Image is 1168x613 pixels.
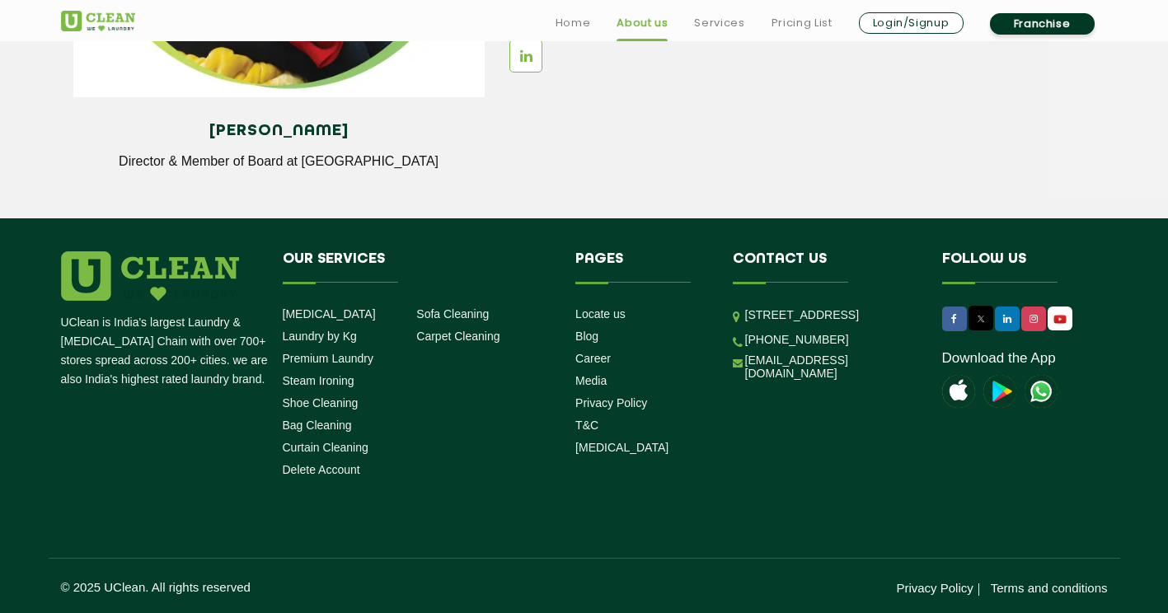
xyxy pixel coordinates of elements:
[733,251,917,283] h4: Contact us
[575,307,626,321] a: Locate us
[283,330,357,343] a: Laundry by Kg
[983,375,1016,408] img: playstoreicon.png
[283,463,360,476] a: Delete Account
[1025,375,1058,408] img: UClean Laundry and Dry Cleaning
[283,374,354,387] a: Steam Ironing
[575,352,611,365] a: Career
[61,580,584,594] p: © 2025 UClean. All rights reserved
[61,313,270,389] p: UClean is India's largest Laundry & [MEDICAL_DATA] Chain with over 700+ stores spread across 200+...
[617,13,668,33] a: About us
[745,353,917,380] a: [EMAIL_ADDRESS][DOMAIN_NAME]
[416,307,489,321] a: Sofa Cleaning
[283,396,359,409] a: Shoe Cleaning
[283,441,368,454] a: Curtain Cleaning
[86,154,472,169] p: Director & Member of Board at [GEOGRAPHIC_DATA]
[283,352,374,365] a: Premium Laundry
[283,307,376,321] a: [MEDICAL_DATA]
[575,374,607,387] a: Media
[61,11,135,31] img: UClean Laundry and Dry Cleaning
[991,581,1108,595] a: Terms and conditions
[283,251,551,283] h4: Our Services
[86,122,472,140] h4: [PERSON_NAME]
[745,333,849,346] a: [PHONE_NUMBER]
[942,251,1087,283] h4: Follow us
[575,441,668,454] a: [MEDICAL_DATA]
[283,419,352,432] a: Bag Cleaning
[896,581,973,595] a: Privacy Policy
[575,396,647,409] a: Privacy Policy
[416,330,500,343] a: Carpet Cleaning
[575,330,598,343] a: Blog
[694,13,744,33] a: Services
[942,350,1056,367] a: Download the App
[990,13,1095,35] a: Franchise
[61,251,239,301] img: logo.png
[575,251,708,283] h4: Pages
[1049,311,1071,328] img: UClean Laundry and Dry Cleaning
[745,306,917,325] p: [STREET_ADDRESS]
[942,375,975,408] img: apple-icon.png
[556,13,591,33] a: Home
[859,12,964,34] a: Login/Signup
[772,13,833,33] a: Pricing List
[575,419,598,432] a: T&C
